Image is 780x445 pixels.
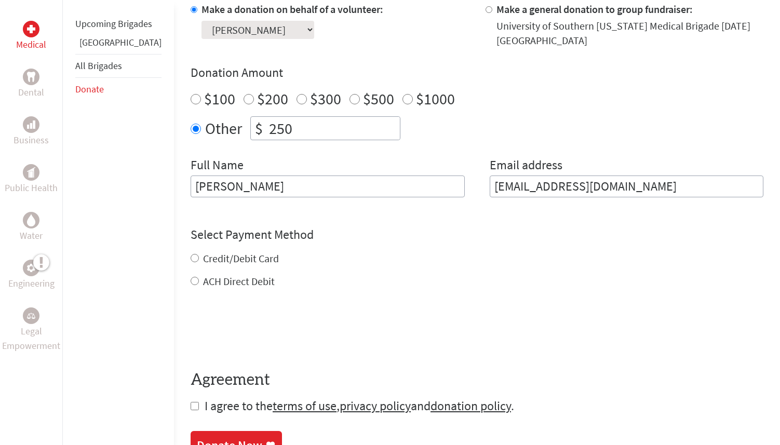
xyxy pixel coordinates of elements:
iframe: reCAPTCHA [191,309,348,350]
label: $200 [257,89,288,109]
label: Make a general donation to group fundraiser: [496,3,693,16]
label: ACH Direct Debit [203,275,275,288]
input: Enter Full Name [191,176,465,197]
input: Your Email [490,176,764,197]
a: privacy policy [340,398,411,414]
img: Engineering [27,264,35,272]
label: Other [205,116,242,140]
a: BusinessBusiness [14,116,49,147]
label: $500 [363,89,394,109]
a: EngineeringEngineering [8,260,55,291]
h4: Donation Amount [191,64,763,81]
a: [GEOGRAPHIC_DATA] [79,36,162,48]
p: Public Health [5,181,58,195]
p: Dental [18,85,44,100]
a: DentalDental [18,69,44,100]
img: Public Health [27,167,35,178]
a: Upcoming Brigades [75,18,152,30]
h4: Agreement [191,371,763,389]
div: Engineering [23,260,39,276]
p: Engineering [8,276,55,291]
div: Medical [23,21,39,37]
label: $1000 [416,89,455,109]
a: Public HealthPublic Health [5,164,58,195]
label: $300 [310,89,341,109]
a: Donate [75,83,104,95]
img: Medical [27,25,35,33]
img: Legal Empowerment [27,313,35,319]
a: donation policy [431,398,511,414]
p: Business [14,133,49,147]
input: Enter Amount [267,117,400,140]
div: $ [251,117,267,140]
p: Water [20,228,43,243]
li: Donate [75,78,162,101]
li: Panama [75,35,162,54]
img: Dental [27,72,35,82]
label: Email address [490,157,562,176]
label: Make a donation on behalf of a volunteer: [201,3,383,16]
div: Business [23,116,39,133]
div: Dental [23,69,39,85]
li: Upcoming Brigades [75,12,162,35]
p: Medical [16,37,46,52]
h4: Select Payment Method [191,226,763,243]
img: Water [27,214,35,226]
div: Water [23,212,39,228]
div: Legal Empowerment [23,307,39,324]
a: terms of use [273,398,337,414]
p: Legal Empowerment [2,324,60,353]
div: University of Southern [US_STATE] Medical Brigade [DATE] [GEOGRAPHIC_DATA] [496,19,764,48]
span: I agree to the , and . [205,398,514,414]
li: All Brigades [75,54,162,78]
label: $100 [204,89,235,109]
img: Business [27,120,35,129]
a: WaterWater [20,212,43,243]
a: Legal EmpowermentLegal Empowerment [2,307,60,353]
a: MedicalMedical [16,21,46,52]
div: Public Health [23,164,39,181]
label: Full Name [191,157,244,176]
a: All Brigades [75,60,122,72]
label: Credit/Debit Card [203,252,279,265]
